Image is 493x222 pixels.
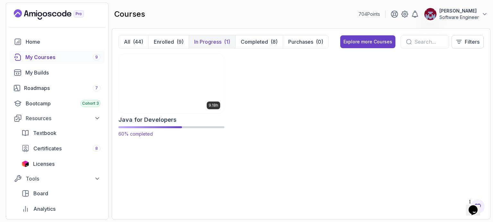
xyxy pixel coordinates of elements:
button: Filters [452,35,484,49]
span: Certificates [33,145,62,152]
span: Board [33,190,48,197]
span: 7 [95,85,98,91]
button: All(44) [119,35,148,48]
span: Textbook [33,129,56,137]
div: Bootcamp [26,100,100,107]
span: 8 [95,146,98,151]
a: home [10,35,104,48]
p: [PERSON_NAME] [439,8,479,14]
p: Software Engineer [439,14,479,21]
p: All [124,38,130,46]
a: Landing page [14,9,99,20]
button: Tools [10,173,104,184]
button: Completed(8) [235,35,283,48]
img: Java for Developers card [116,52,227,114]
a: licenses [18,157,104,170]
button: In Progress(1) [189,35,235,48]
div: Roadmaps [24,84,100,92]
div: (8) [271,38,278,46]
span: Analytics [33,205,56,213]
h2: Java for Developers [118,115,177,124]
span: Licenses [33,160,55,168]
button: Explore more Courses [340,35,395,48]
div: My Courses [25,53,100,61]
div: My Builds [25,69,100,76]
div: Explore more Courses [343,39,392,45]
span: 9 [95,55,98,60]
a: textbook [18,127,104,139]
p: Enrolled [154,38,174,46]
a: roadmaps [10,82,104,94]
img: user profile image [424,8,437,20]
a: courses [10,51,104,64]
input: Search... [414,38,444,46]
div: (0) [316,38,323,46]
p: Completed [241,38,268,46]
button: Enrolled(9) [148,35,189,48]
div: Tools [26,175,100,182]
div: (9) [177,38,184,46]
p: Purchases [288,38,313,46]
span: Cohort 3 [82,101,99,106]
iframe: chat widget [466,196,487,216]
button: Purchases(0) [283,35,328,48]
a: certificates [18,142,104,155]
img: jetbrains icon [22,161,29,167]
a: board [18,187,104,200]
div: (44) [133,38,143,46]
button: user profile image[PERSON_NAME]Software Engineer [424,8,488,21]
p: Filters [465,38,480,46]
button: Resources [10,112,104,124]
p: In Progress [194,38,221,46]
div: Home [26,38,100,46]
span: 60% completed [118,131,153,137]
a: analytics [18,202,104,215]
a: Java for Developers card9.18hJava for Developers60% completed [118,54,224,137]
div: Resources [26,114,100,122]
a: bootcamp [10,97,104,110]
a: builds [10,66,104,79]
p: 704 Points [359,11,380,17]
div: (1) [224,38,230,46]
p: 9.18h [209,103,218,108]
h2: courses [114,9,145,19]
